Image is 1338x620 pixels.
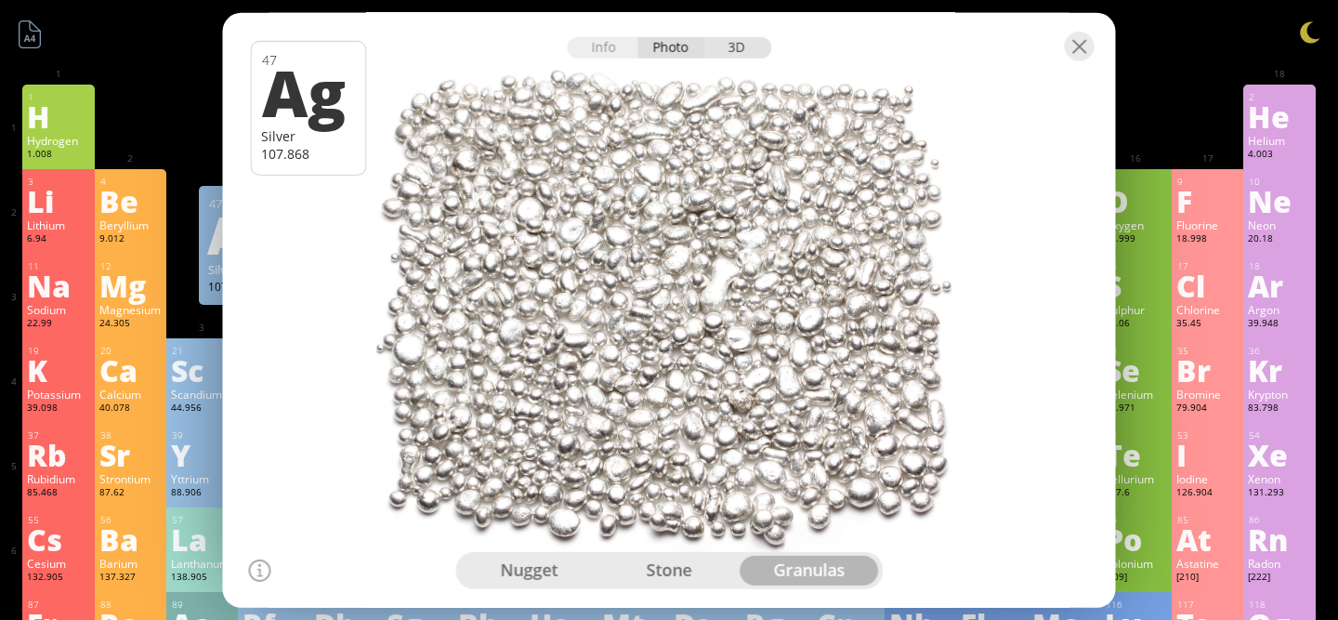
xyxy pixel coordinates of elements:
div: Iodine [1176,471,1239,486]
div: Polonium [1105,556,1167,571]
div: 35 [1177,345,1239,357]
div: Ba [99,524,162,554]
div: 53 [1177,429,1239,442]
div: 15.999 [1105,232,1167,247]
div: 137.327 [99,571,162,586]
div: Ag [262,59,354,123]
div: Potassium [27,387,89,402]
div: [209] [1105,571,1167,586]
div: 17 [1177,260,1239,272]
div: 85 [1177,514,1239,526]
div: Na [27,270,89,300]
div: Krypton [1248,387,1310,402]
div: Lanthanum [171,556,233,571]
div: Sc [171,355,233,385]
div: 4.003 [1248,148,1310,163]
div: 126.904 [1176,486,1239,501]
div: Silver [261,126,357,144]
div: Cl [1176,270,1239,300]
div: Rn [1248,524,1310,554]
div: Barium [99,556,162,571]
div: Ne [1248,186,1310,216]
div: 18 [1249,260,1310,272]
div: 20 [100,345,162,357]
div: I [1176,440,1239,469]
div: 88 [100,599,162,611]
div: 79.904 [1176,402,1239,416]
div: K [27,355,89,385]
div: granulas [739,556,879,586]
div: F [1176,186,1239,216]
div: Helium [1248,133,1310,148]
div: 32.06 [1105,317,1167,332]
div: Li [27,186,89,216]
div: Ag [207,219,291,249]
div: Silver [208,261,292,278]
div: Y [171,440,233,469]
div: 3 [28,176,89,188]
div: Argon [1248,302,1310,317]
div: H [27,101,89,131]
div: 18.998 [1176,232,1239,247]
div: Scandium [171,387,233,402]
div: 36 [1249,345,1310,357]
div: 138.905 [171,571,233,586]
div: 12 [100,260,162,272]
div: At [1176,524,1239,554]
div: 39.098 [27,402,89,416]
div: Astatine [1176,556,1239,571]
div: 47 [209,195,292,212]
div: Yttrium [171,471,233,486]
div: Rb [27,440,89,469]
div: 55 [28,514,89,526]
div: 8 [1106,176,1167,188]
div: Rubidium [27,471,89,486]
div: 40.078 [99,402,162,416]
div: 6.94 [27,232,89,247]
div: 86 [1249,514,1310,526]
div: 1.008 [27,148,89,163]
div: 9.012 [99,232,162,247]
div: 16 [1106,260,1167,272]
h1: Talbica. Interactive chemistry [9,9,1329,47]
div: 107.868 [208,279,292,294]
div: Xe [1248,440,1310,469]
div: Strontium [99,471,162,486]
div: 117 [1177,599,1239,611]
div: 52 [1106,429,1167,442]
div: Bromine [1176,387,1239,402]
div: 37 [28,429,89,442]
div: 88.906 [171,486,233,501]
div: Sodium [27,302,89,317]
div: Beryllium [99,218,162,232]
div: Oxygen [1105,218,1167,232]
div: Calcium [99,387,162,402]
div: Tellurium [1105,471,1167,486]
div: Selenium [1105,387,1167,402]
div: Hydrogen [27,133,89,148]
div: 83.798 [1248,402,1310,416]
div: [210] [1176,571,1239,586]
div: Sulphur [1105,302,1167,317]
div: Magnesium [99,302,162,317]
div: Sr [99,440,162,469]
div: nugget [459,556,599,586]
div: 56 [100,514,162,526]
div: Chlorine [1176,302,1239,317]
div: 87.62 [99,486,162,501]
div: 84 [1106,514,1167,526]
div: 22.99 [27,317,89,332]
div: La [171,524,233,554]
div: Fluorine [1176,218,1239,232]
div: S [1105,270,1167,300]
div: 24.305 [99,317,162,332]
div: Xenon [1248,471,1310,486]
div: 132.905 [27,571,89,586]
div: 57 [172,514,233,526]
div: Kr [1248,355,1310,385]
div: 87 [28,599,89,611]
div: 127.6 [1105,486,1167,501]
div: stone [599,556,740,586]
div: 44.956 [171,402,233,416]
div: 1 [28,91,89,103]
